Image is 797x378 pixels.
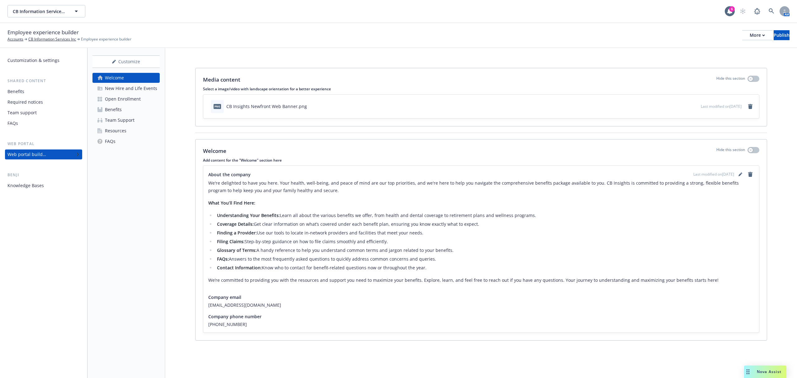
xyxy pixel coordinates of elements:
a: New Hire and Life Events [92,83,160,93]
div: Welcome [105,73,124,83]
div: Customize [92,56,160,68]
a: Team support [5,108,82,118]
p: We're delighted to have you here. Your health, well-being, and peace of mind are our top prioriti... [208,179,754,194]
button: CB Information Services Inc [7,5,85,17]
p: We’re committed to providing you with the resources and support you need to maximize your benefit... [208,276,754,284]
button: More [742,30,772,40]
a: FAQs [5,118,82,128]
div: Benefits [7,87,24,97]
a: Customization & settings [5,55,82,65]
li: Know who to contact for benefit-related questions now or throughout the year. [215,264,754,272]
a: Open Enrollment [92,94,160,104]
a: FAQs [92,136,160,146]
div: Publish [774,31,790,40]
div: Benji [5,172,82,178]
div: CB Insights Newfront Web Banner.png [226,103,307,110]
strong: Finding a Provider: [217,230,257,236]
strong: Filing Claims: [217,239,245,244]
div: Knowledge Bases [7,181,44,191]
a: Search [765,5,778,17]
a: remove [747,171,754,178]
div: Web portal builder [7,149,46,159]
div: Open Enrollment [105,94,141,104]
strong: FAQs: [217,256,229,262]
span: Nova Assist [757,369,781,374]
strong: What You’ll Find Here: [208,200,255,206]
span: About the company [208,171,251,178]
span: Company email [208,294,241,300]
strong: Understanding Your Benefits: [217,212,280,218]
li: Use our tools to locate in-network providers and facilities that meet your needs. [215,229,754,237]
button: download file [683,103,688,110]
a: Benefits [5,87,82,97]
p: Add content for the "Welcome" section here [203,158,759,163]
div: FAQs [105,136,116,146]
button: Customize [92,55,160,68]
li: Get clear information on what’s covered under each benefit plan, ensuring you know exactly what t... [215,220,754,228]
button: Publish [774,30,790,40]
span: png [214,104,221,109]
div: Drag to move [744,366,752,378]
a: Benefits [92,105,160,115]
div: Team Support [105,115,134,125]
strong: Glossary of Terms: [217,247,257,253]
a: Welcome [92,73,160,83]
p: Welcome [203,147,226,155]
a: Team Support [92,115,160,125]
li: Learn all about the various benefits we offer, from health and dental coverage to retirement plan... [215,212,754,219]
a: remove [747,103,754,110]
button: Nova Assist [744,366,786,378]
li: A handy reference to help you understand common terms and jargon related to your benefits. [215,247,754,254]
div: Resources [105,126,126,136]
p: Media content [203,76,240,84]
a: Start snowing [737,5,749,17]
span: Last modified on [DATE] [701,104,742,109]
p: Select a image/video with landscape orientation for a better experience [203,86,759,92]
button: preview file [693,103,698,110]
span: CB Information Services Inc [13,8,67,15]
span: Last modified on [DATE] [693,172,734,177]
a: Web portal builder [5,149,82,159]
li: Step-by-step guidance on how to file claims smoothly and efficiently. [215,238,754,245]
div: Customization & settings [7,55,59,65]
div: New Hire and Life Events [105,83,157,93]
a: Required notices [5,97,82,107]
div: More [750,31,765,40]
strong: Coverage Details: [217,221,254,227]
div: Team support [7,108,37,118]
div: 6 [729,6,735,12]
a: editPencil [737,171,744,178]
span: [PHONE_NUMBER] [208,321,754,328]
span: [EMAIL_ADDRESS][DOMAIN_NAME] [208,302,754,308]
div: FAQs [7,118,18,128]
div: Benefits [105,105,122,115]
p: Hide this section [716,76,745,84]
div: Web portal [5,141,82,147]
span: Company phone number [208,313,262,320]
span: Employee experience builder [81,36,131,42]
a: Accounts [7,36,23,42]
div: Required notices [7,97,43,107]
a: Knowledge Bases [5,181,82,191]
a: Report a Bug [751,5,763,17]
div: Shared content [5,78,82,84]
span: Employee experience builder [7,28,79,36]
li: Answers to the most frequently asked questions to quickly address common concerns and queries. [215,255,754,263]
a: Resources [92,126,160,136]
strong: Contact Information: [217,265,262,271]
p: Hide this section [716,147,745,155]
a: CB Information Services Inc [28,36,76,42]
